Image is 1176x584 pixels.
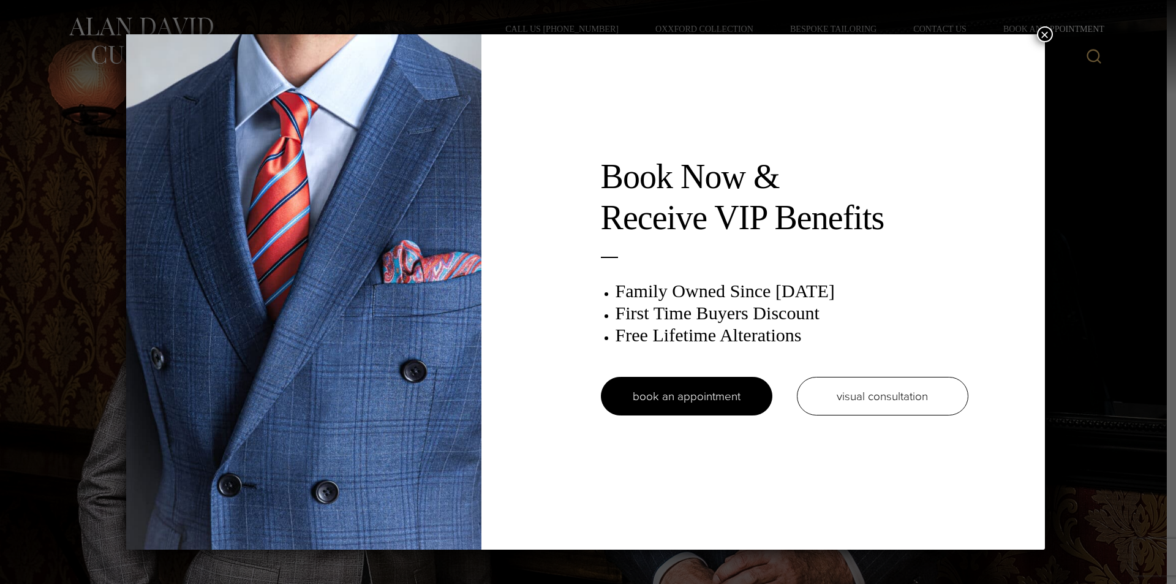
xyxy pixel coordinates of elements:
h3: First Time Buyers Discount [616,302,968,324]
a: book an appointment [601,377,772,415]
h3: Family Owned Since [DATE] [616,280,968,302]
h2: Book Now & Receive VIP Benefits [601,156,968,238]
a: visual consultation [797,377,968,415]
button: Close [1037,26,1053,42]
h3: Free Lifetime Alterations [616,324,968,346]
